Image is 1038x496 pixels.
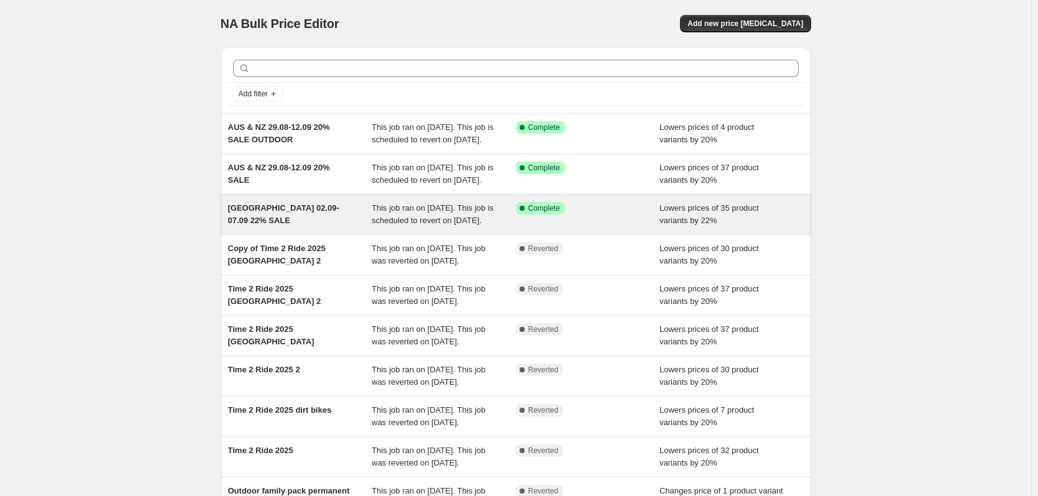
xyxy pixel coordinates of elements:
span: Time 2 Ride 2025 dirt bikes [228,405,332,415]
span: This job ran on [DATE]. This job was reverted on [DATE]. [372,365,485,387]
span: This job ran on [DATE]. This job was reverted on [DATE]. [372,405,485,427]
span: Reverted [528,365,559,375]
span: NA Bulk Price Editor [221,17,339,30]
span: This job ran on [DATE]. This job is scheduled to revert on [DATE]. [372,203,494,225]
span: Lowers prices of 7 product variants by 20% [659,405,754,427]
span: Copy of Time 2 Ride 2025 [GEOGRAPHIC_DATA] 2 [228,244,326,265]
span: Lowers prices of 30 product variants by 20% [659,244,759,265]
span: This job ran on [DATE]. This job was reverted on [DATE]. [372,244,485,265]
span: Time 2 Ride 2025 [GEOGRAPHIC_DATA] [228,324,315,346]
span: Changes price of 1 product variant [659,486,783,495]
span: Lowers prices of 37 product variants by 20% [659,284,759,306]
span: Reverted [528,446,559,456]
span: Reverted [528,486,559,496]
span: Add new price [MEDICAL_DATA] [687,19,803,29]
span: Lowers prices of 37 product variants by 20% [659,324,759,346]
span: Add filter [239,89,268,99]
span: This job ran on [DATE]. This job was reverted on [DATE]. [372,284,485,306]
span: Lowers prices of 4 product variants by 20% [659,122,754,144]
span: AUS & NZ 29.08-12.09 20% SALE [228,163,330,185]
span: This job ran on [DATE]. This job was reverted on [DATE]. [372,324,485,346]
span: Reverted [528,405,559,415]
button: Add filter [233,86,283,101]
span: Complete [528,122,560,132]
span: This job ran on [DATE]. This job was reverted on [DATE]. [372,446,485,467]
span: Lowers prices of 37 product variants by 20% [659,163,759,185]
span: Complete [528,163,560,173]
span: This job ran on [DATE]. This job is scheduled to revert on [DATE]. [372,163,494,185]
span: This job ran on [DATE]. This job is scheduled to revert on [DATE]. [372,122,494,144]
span: [GEOGRAPHIC_DATA] 02.09-07.09 22% SALE [228,203,339,225]
span: Time 2 Ride 2025 [GEOGRAPHIC_DATA] 2 [228,284,321,306]
span: Lowers prices of 35 product variants by 22% [659,203,759,225]
span: Reverted [528,284,559,294]
span: Reverted [528,244,559,254]
button: Add new price [MEDICAL_DATA] [680,15,811,32]
span: Time 2 Ride 2025 [228,446,293,455]
span: AUS & NZ 29.08-12.09 20% SALE OUTDOOR [228,122,330,144]
span: Lowers prices of 30 product variants by 20% [659,365,759,387]
span: Time 2 Ride 2025 2 [228,365,300,374]
span: Reverted [528,324,559,334]
span: Lowers prices of 32 product variants by 20% [659,446,759,467]
span: Complete [528,203,560,213]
